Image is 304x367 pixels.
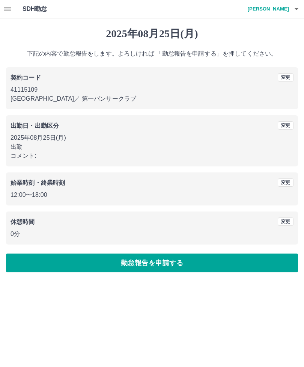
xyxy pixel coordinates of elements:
p: 出勤 [11,142,293,151]
p: 12:00 〜 18:00 [11,190,293,199]
button: 勤怠報告を申請する [6,254,298,272]
p: コメント: [11,151,293,160]
b: 出勤日・出勤区分 [11,122,59,129]
p: 0分 [11,230,293,239]
button: 変更 [278,121,293,130]
button: 変更 [278,217,293,226]
b: 休憩時間 [11,219,35,225]
h1: 2025年08月25日(月) [6,27,298,40]
button: 変更 [278,73,293,82]
p: 下記の内容で勤怠報告をします。よろしければ 「勤怠報告を申請する」を押してください。 [6,49,298,58]
p: 41115109 [11,85,293,94]
button: 変更 [278,178,293,187]
p: 2025年08月25日(月) [11,133,293,142]
b: 契約コード [11,74,41,81]
b: 始業時刻・終業時刻 [11,180,65,186]
p: [GEOGRAPHIC_DATA] ／ 第一パンサークラブ [11,94,293,103]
